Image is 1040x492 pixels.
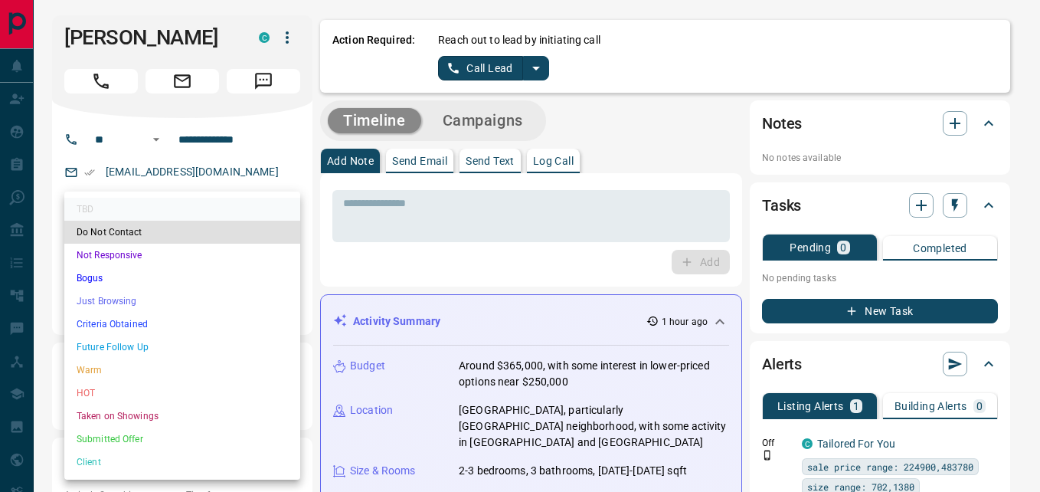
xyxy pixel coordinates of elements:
li: Just Browsing [64,290,300,313]
li: Not Responsive [64,244,300,267]
li: Submitted Offer [64,428,300,451]
li: Future Follow Up [64,336,300,359]
li: Criteria Obtained [64,313,300,336]
li: Bogus [64,267,300,290]
li: Taken on Showings [64,405,300,428]
li: HOT [64,382,300,405]
li: Client [64,451,300,474]
li: Warm [64,359,300,382]
li: Do Not Contact [64,221,300,244]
